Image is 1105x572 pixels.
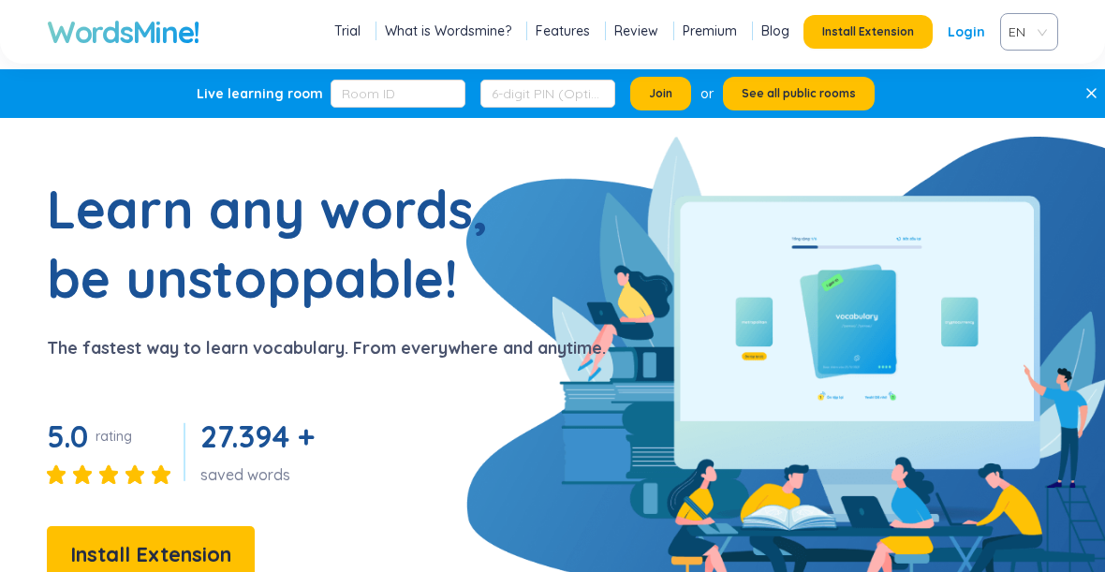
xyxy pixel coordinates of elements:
a: Trial [334,22,361,40]
span: Install Extension [822,24,914,39]
span: VIE [1009,18,1042,46]
span: 5.0 [47,418,88,455]
div: rating [96,427,132,446]
a: Review [614,22,658,40]
a: What is Wordsmine? [385,22,511,40]
input: Room ID [331,80,465,108]
a: Premium [683,22,737,40]
div: saved words [200,464,321,485]
input: 6-digit PIN (Optional) [480,80,615,108]
a: Login [948,15,985,49]
button: Install Extension [803,15,933,49]
div: or [700,83,714,104]
span: 27.394 + [200,418,314,455]
span: Join [649,86,672,101]
p: The fastest way to learn vocabulary. From everywhere and anytime. [47,335,606,361]
a: Features [536,22,590,40]
button: Join [630,77,691,110]
a: Install Extension [47,547,255,565]
div: Live learning room [197,84,323,103]
a: WordsMine! [47,13,199,51]
span: See all public rooms [742,86,856,101]
a: Blog [761,22,789,40]
button: See all public rooms [723,77,875,110]
span: Install Extension [70,538,231,571]
h1: Learn any words, be unstoppable! [47,174,515,313]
